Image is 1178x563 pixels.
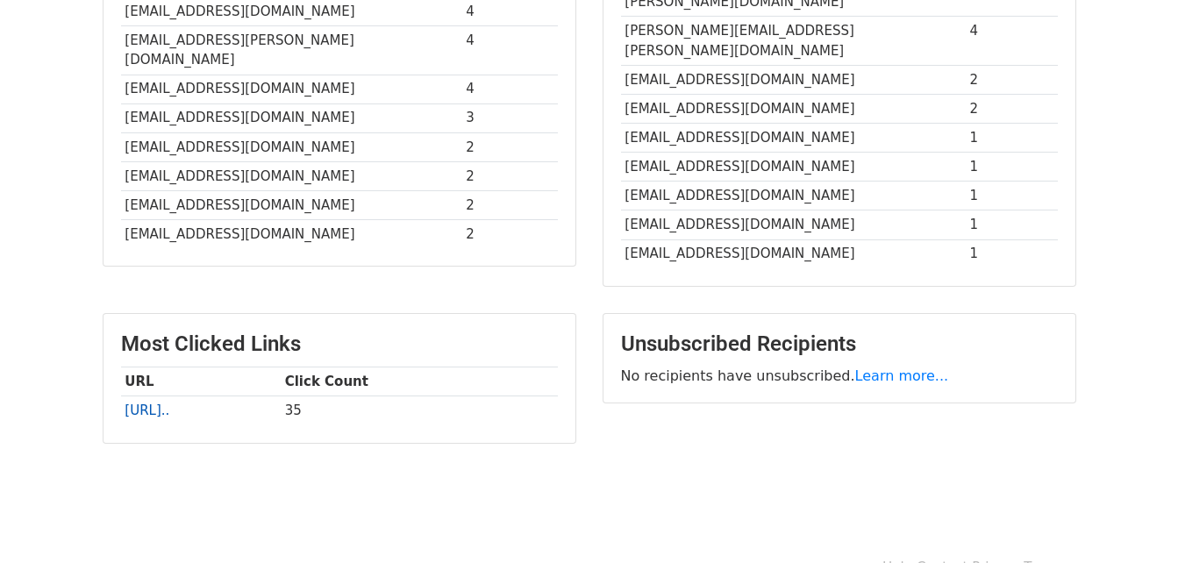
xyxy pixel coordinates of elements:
td: 2 [966,65,1058,94]
td: 4 [462,25,558,75]
td: 1 [966,182,1058,210]
td: [EMAIL_ADDRESS][DOMAIN_NAME] [621,210,966,239]
a: Learn more... [855,367,949,384]
th: Click Count [281,367,558,396]
a: [URL].. [125,403,169,418]
td: 1 [966,210,1058,239]
td: [EMAIL_ADDRESS][DOMAIN_NAME] [121,103,462,132]
td: 3 [462,103,558,132]
td: [EMAIL_ADDRESS][DOMAIN_NAME] [621,182,966,210]
td: 35 [281,396,558,425]
td: [EMAIL_ADDRESS][PERSON_NAME][DOMAIN_NAME] [121,25,462,75]
h3: Most Clicked Links [121,331,558,357]
td: [EMAIL_ADDRESS][DOMAIN_NAME] [621,239,966,268]
td: 2 [462,190,558,219]
td: 2 [966,95,1058,124]
td: [EMAIL_ADDRESS][DOMAIN_NAME] [621,65,966,94]
th: URL [121,367,281,396]
p: No recipients have unsubscribed. [621,367,1058,385]
td: 4 [966,17,1058,66]
td: [EMAIL_ADDRESS][DOMAIN_NAME] [621,95,966,124]
td: [EMAIL_ADDRESS][DOMAIN_NAME] [121,190,462,219]
td: [EMAIL_ADDRESS][DOMAIN_NAME] [121,132,462,161]
td: [EMAIL_ADDRESS][DOMAIN_NAME] [621,124,966,153]
td: [EMAIL_ADDRESS][DOMAIN_NAME] [121,75,462,103]
td: [PERSON_NAME][EMAIL_ADDRESS][PERSON_NAME][DOMAIN_NAME] [621,17,966,66]
td: [EMAIL_ADDRESS][DOMAIN_NAME] [621,153,966,182]
td: [EMAIL_ADDRESS][DOMAIN_NAME] [121,161,462,190]
td: 1 [966,153,1058,182]
td: [EMAIL_ADDRESS][DOMAIN_NAME] [121,220,462,249]
td: 2 [462,132,558,161]
h3: Unsubscribed Recipients [621,331,1058,357]
td: 1 [966,124,1058,153]
td: 4 [462,75,558,103]
td: 2 [462,220,558,249]
td: 1 [966,239,1058,268]
td: 2 [462,161,558,190]
iframe: Chat Widget [1090,479,1178,563]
